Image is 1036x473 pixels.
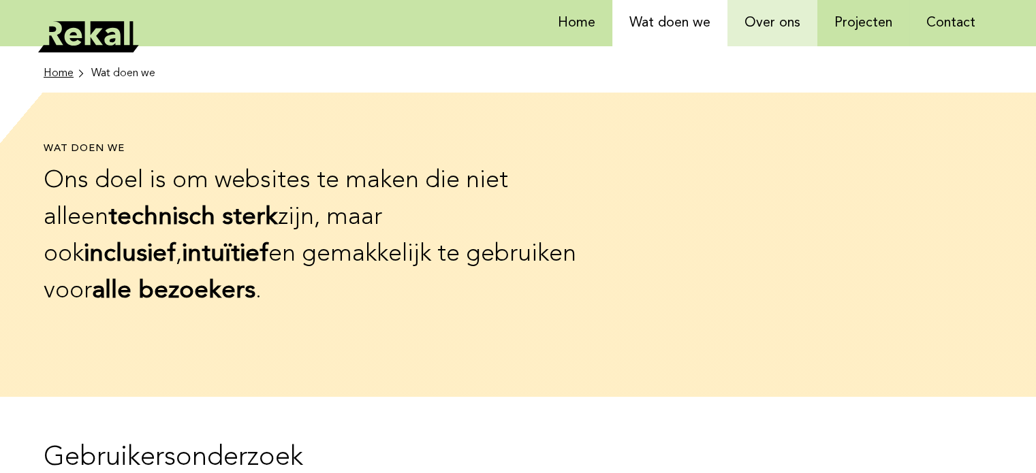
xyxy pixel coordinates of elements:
b: intuïtief [182,242,268,267]
b: alle bezoekers [92,279,255,304]
li: Wat doen we [91,65,155,82]
b: technisch sterk [108,206,278,230]
b: inclusief [84,242,176,267]
span: Home [44,65,74,82]
h1: Wat doen we [44,143,600,156]
p: Ons doel is om websites te maken die niet alleen zijn, maar ook , en gemakkelijk te gebruiken voor . [44,163,600,310]
a: Home [44,65,86,82]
